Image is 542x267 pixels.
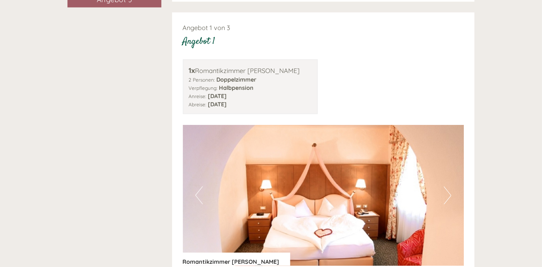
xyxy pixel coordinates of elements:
b: Doppelzimmer [217,76,257,83]
div: Hotel Weisses Lamm [11,21,115,26]
b: Halbpension [219,84,254,91]
div: Guten Tag, wie können wir Ihnen helfen? [5,19,118,41]
b: [DATE] [208,101,227,108]
div: Angebot 1 [183,35,215,48]
div: Romantikzimmer [PERSON_NAME] [183,253,290,266]
small: 2 Personen: [189,77,215,83]
div: [DATE] [127,5,154,18]
small: Abreise: [189,101,207,107]
img: image [183,125,464,266]
b: [DATE] [208,92,227,99]
button: Previous [195,186,203,204]
small: Verpflegung: [189,85,218,91]
b: 1x [189,66,195,75]
div: Romantikzimmer [PERSON_NAME] [189,65,312,76]
small: Anreise: [189,93,207,99]
button: Next [444,186,451,204]
button: Senden [234,185,281,201]
small: 11:06 [11,35,115,40]
span: Angebot 1 von 3 [183,24,230,32]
